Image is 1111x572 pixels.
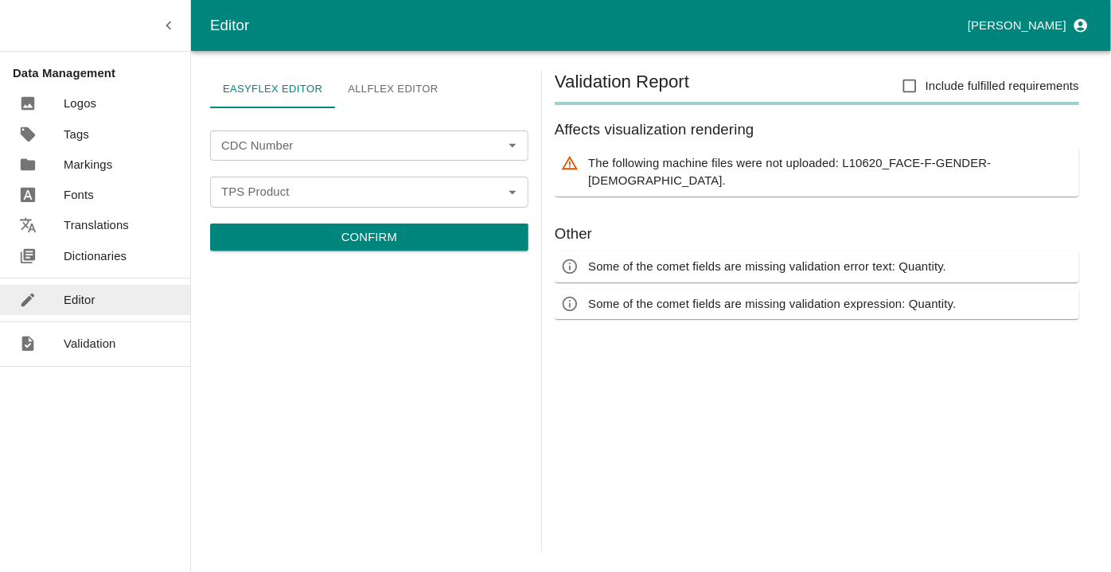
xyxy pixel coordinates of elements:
[13,64,190,82] p: Data Management
[64,156,112,173] p: Markings
[555,118,1079,142] h6: Affects visualization rendering
[588,258,946,275] p: Some of the comet fields are missing validation error text: Quantity.
[64,126,89,143] p: Tags
[210,14,961,37] div: Editor
[64,291,96,309] p: Editor
[961,12,1092,39] button: profile
[502,181,523,202] button: Open
[502,135,523,156] button: Open
[968,17,1066,34] p: [PERSON_NAME]
[335,70,450,108] a: Allflex Editor
[64,247,127,265] p: Dictionaries
[64,216,129,234] p: Translations
[64,186,94,204] p: Fonts
[588,154,1073,190] p: The following machine files were not uploaded: L10620_FACE-F-GENDER-[DEMOGRAPHIC_DATA].
[210,70,335,108] a: Easyflex Editor
[341,228,397,246] p: Confirm
[210,224,528,251] button: Confirm
[555,222,1079,246] h6: Other
[64,95,96,112] p: Logos
[555,70,689,102] h5: Validation Report
[926,77,1079,95] span: Include fulfilled requirements
[588,295,956,313] p: Some of the comet fields are missing validation expression: Quantity.
[64,335,116,352] p: Validation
